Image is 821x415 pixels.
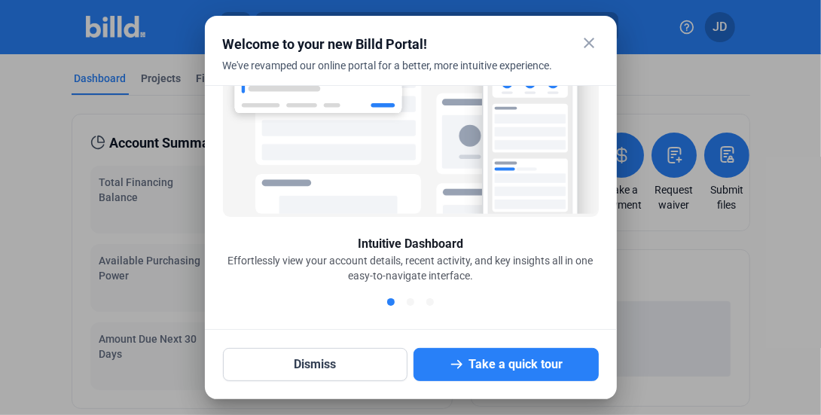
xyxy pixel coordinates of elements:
mat-icon: close [581,34,599,52]
button: Take a quick tour [414,348,599,381]
div: We've revamped our online portal for a better, more intuitive experience. [223,58,561,91]
button: Dismiss [223,348,408,381]
div: Effortlessly view your account details, recent activity, and key insights all in one easy-to-navi... [223,253,599,283]
div: Welcome to your new Billd Portal! [223,34,561,55]
div: Intuitive Dashboard [358,235,463,253]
